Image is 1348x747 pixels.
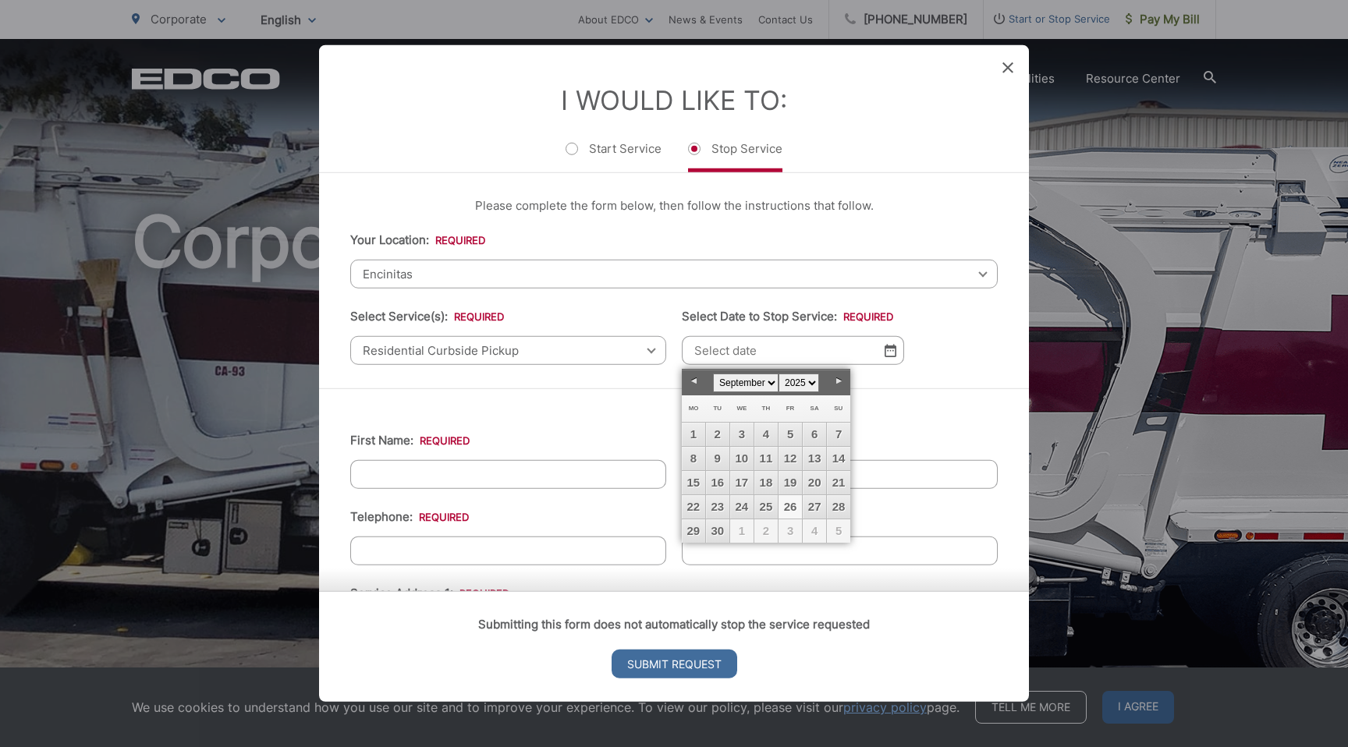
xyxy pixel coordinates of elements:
[827,447,850,470] a: 14
[779,495,802,519] a: 26
[713,373,779,392] select: Select month
[350,196,998,215] p: Please complete the form below, then follow the instructions that follow.
[803,423,826,446] a: 6
[682,310,893,324] label: Select Date to Stop Service:
[736,405,747,412] span: Wednesday
[779,447,802,470] a: 12
[706,423,729,446] a: 2
[350,260,998,289] span: Encinitas
[566,141,662,172] label: Start Service
[754,471,778,494] a: 18
[779,423,802,446] a: 5
[478,617,870,632] strong: Submitting this form does not automatically stop the service requested
[762,405,771,412] span: Thursday
[612,650,737,678] input: Submit Request
[754,447,778,470] a: 11
[786,405,795,412] span: Friday
[350,510,469,524] label: Telephone:
[779,519,802,543] span: 3
[682,447,705,470] a: 8
[706,447,729,470] a: 9
[827,370,850,393] a: Next
[730,447,754,470] a: 10
[730,423,754,446] a: 3
[803,495,826,519] a: 27
[706,471,729,494] a: 16
[754,495,778,519] a: 25
[827,495,850,519] a: 28
[682,423,705,446] a: 1
[350,233,485,247] label: Your Location:
[682,519,705,543] a: 29
[885,344,896,357] img: Select date
[730,519,754,543] span: 1
[730,495,754,519] a: 24
[827,423,850,446] a: 7
[730,471,754,494] a: 17
[803,519,826,543] span: 4
[350,310,504,324] label: Select Service(s):
[713,405,722,412] span: Tuesday
[682,370,705,393] a: Prev
[682,336,904,365] input: Select date
[350,434,470,448] label: First Name:
[803,447,826,470] a: 13
[754,423,778,446] a: 4
[561,84,787,116] label: I Would Like To:
[779,471,802,494] a: 19
[706,495,729,519] a: 23
[827,519,850,543] span: 5
[779,373,819,392] select: Select year
[834,405,842,412] span: Sunday
[754,519,778,543] span: 2
[682,471,705,494] a: 15
[827,471,850,494] a: 21
[803,471,826,494] a: 20
[706,519,729,543] a: 30
[811,405,819,412] span: Saturday
[689,405,699,412] span: Monday
[688,141,782,172] label: Stop Service
[682,495,705,519] a: 22
[350,336,666,365] span: Residential Curbside Pickup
